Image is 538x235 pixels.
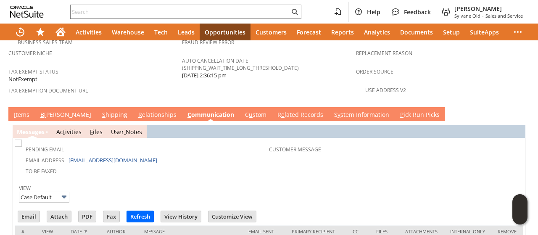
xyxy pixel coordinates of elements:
[15,27,25,37] svg: Recent Records
[90,128,103,136] a: Files
[400,111,403,119] span: P
[400,28,433,36] span: Documents
[47,211,71,222] input: Attach
[454,13,480,19] span: Sylvane Old
[512,194,527,224] iframe: Click here to launch Oracle Guided Learning Help Panel
[136,111,179,120] a: Relationships
[161,211,201,222] input: View History
[19,192,69,203] input: Case Default
[364,28,390,36] span: Analytics
[56,128,82,136] a: Activities
[173,24,200,40] a: Leads
[71,228,94,235] div: Date
[290,7,300,17] svg: Search
[103,211,119,222] input: Fax
[185,111,236,120] a: Communication
[100,111,129,120] a: Shipping
[127,211,153,222] input: Refresh
[353,228,364,235] div: Cc
[69,156,157,164] a: [EMAIL_ADDRESS][DOMAIN_NAME]
[485,13,523,19] span: Sales and Service
[30,24,50,40] div: Shortcuts
[512,210,527,225] span: Oracle Guided Learning Widget. To move around, please hold and drag
[18,39,73,46] a: Business Sales Team
[281,111,285,119] span: e
[187,111,191,119] span: C
[450,228,485,235] div: Internal Only
[154,28,168,36] span: Tech
[256,28,287,36] span: Customers
[205,28,245,36] span: Opportunities
[376,228,393,235] div: Files
[21,228,29,235] div: #
[367,8,380,16] span: Help
[182,71,227,79] span: [DATE] 2:36:15 pm
[12,111,32,120] a: Items
[10,24,30,40] a: Recent Records
[269,146,321,153] a: Customer Message
[248,228,279,235] div: Email Sent
[251,24,292,40] a: Customers
[26,168,57,175] a: To Be Faxed
[404,8,431,16] span: Feedback
[71,24,107,40] a: Activities
[42,228,58,235] div: View
[26,157,64,164] a: Email Address
[63,128,65,136] span: t
[178,28,195,36] span: Leads
[59,192,69,202] img: More Options
[107,24,149,40] a: Warehouse
[50,24,71,40] a: Home
[405,228,438,235] div: Attachments
[465,24,504,40] a: SuiteApps
[17,128,45,136] a: Messages
[365,87,406,94] a: Use Address V2
[55,27,66,37] svg: Home
[292,24,326,40] a: Forecast
[18,211,40,222] input: Email
[356,68,393,75] a: Order Source
[35,128,38,136] span: g
[19,185,31,192] a: View
[71,7,290,17] input: Search
[443,28,460,36] span: Setup
[338,111,340,119] span: y
[243,111,269,120] a: Custom
[454,5,523,13] span: [PERSON_NAME]
[111,128,142,136] a: UserNotes
[398,111,442,120] a: Pick Run Picks
[395,24,438,40] a: Documents
[26,146,64,153] a: Pending Email
[76,28,102,36] span: Activities
[149,24,173,40] a: Tech
[326,24,359,40] a: Reports
[356,50,412,57] a: Replacement reason
[15,140,22,147] img: Unchecked
[144,228,236,235] div: Message
[35,27,45,37] svg: Shortcuts
[8,50,52,57] a: Customer Niche
[182,39,234,46] a: Fraud Review Error
[470,28,499,36] span: SuiteApps
[249,111,253,119] span: u
[112,28,144,36] span: Warehouse
[8,68,58,75] a: Tax Exempt Status
[8,87,88,94] a: Tax Exemption Document URL
[508,24,528,40] div: More menus
[79,211,96,222] input: PDF
[8,75,37,83] span: NotExempt
[38,111,93,120] a: B[PERSON_NAME]
[208,211,256,222] input: Customize View
[182,57,299,71] a: Auto Cancellation Date (shipping_wait_time_long_threshold_date)
[200,24,251,40] a: Opportunities
[10,6,44,18] svg: logo
[498,228,517,235] div: Remove
[40,111,44,119] span: B
[359,24,395,40] a: Analytics
[331,28,354,36] span: Reports
[514,109,525,119] a: Unrolled view on
[90,128,93,136] span: F
[275,111,325,120] a: Related Records
[14,111,16,119] span: I
[482,13,484,19] span: -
